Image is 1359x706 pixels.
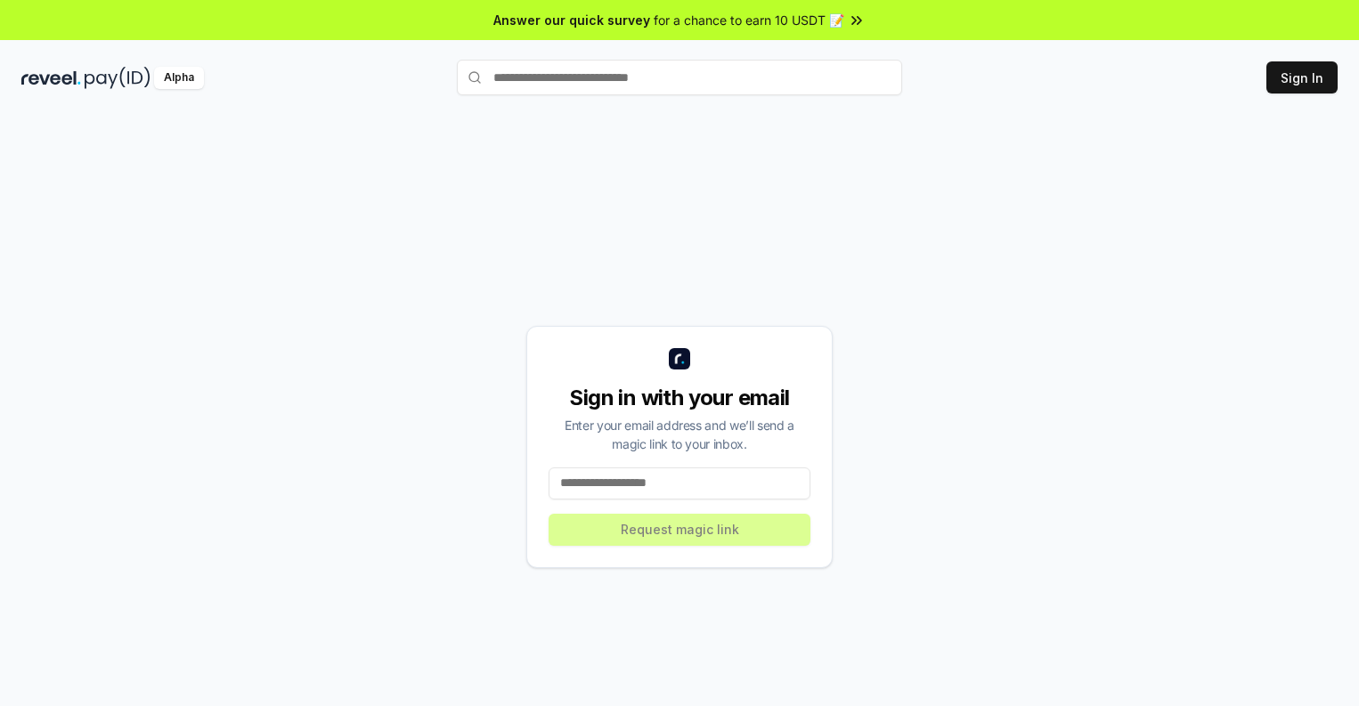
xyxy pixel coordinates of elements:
[1266,61,1338,93] button: Sign In
[493,11,650,29] span: Answer our quick survey
[669,348,690,369] img: logo_small
[85,67,151,89] img: pay_id
[21,67,81,89] img: reveel_dark
[549,384,810,412] div: Sign in with your email
[154,67,204,89] div: Alpha
[654,11,844,29] span: for a chance to earn 10 USDT 📝
[549,416,810,453] div: Enter your email address and we’ll send a magic link to your inbox.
